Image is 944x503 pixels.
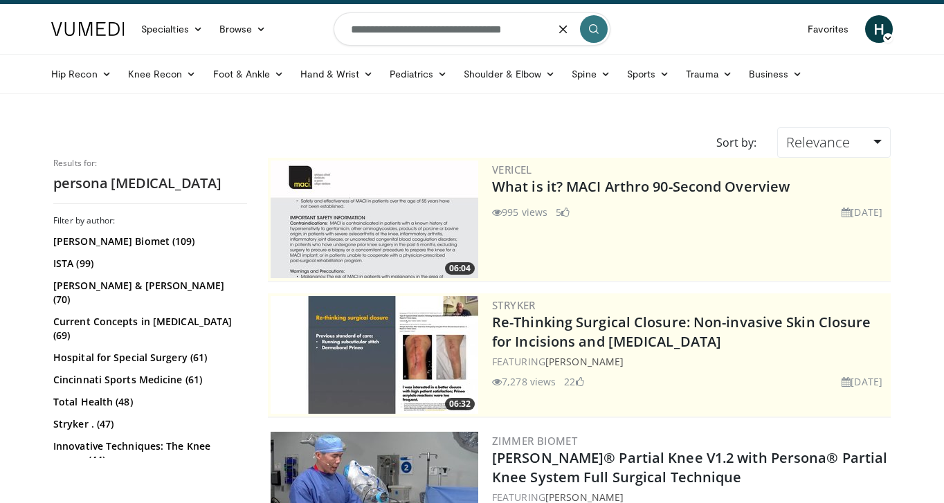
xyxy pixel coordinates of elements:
[492,298,536,312] a: Stryker
[564,374,583,389] li: 22
[381,60,455,88] a: Pediatrics
[133,15,211,43] a: Specialties
[492,434,577,448] a: Zimmer Biomet
[492,177,790,196] a: What is it? MACI Arthro 90-Second Overview
[799,15,857,43] a: Favorites
[53,395,244,409] a: Total Health (48)
[120,60,205,88] a: Knee Recon
[271,161,478,278] img: aa6cc8ed-3dbf-4b6a-8d82-4a06f68b6688.300x170_q85_crop-smart_upscale.jpg
[492,163,532,176] a: Vericel
[492,374,556,389] li: 7,278 views
[53,439,244,467] a: Innovative Techniques: The Knee course (44)
[292,60,381,88] a: Hand & Wrist
[842,374,882,389] li: [DATE]
[53,235,244,248] a: [PERSON_NAME] Biomet (109)
[492,354,888,369] div: FEATURING
[492,448,887,486] a: [PERSON_NAME]® Partial Knee V1.2 with Persona® Partial Knee System Full Surgical Technique
[678,60,741,88] a: Trauma
[545,355,624,368] a: [PERSON_NAME]
[786,133,850,152] span: Relevance
[445,262,475,275] span: 06:04
[205,60,293,88] a: Foot & Ankle
[271,161,478,278] a: 06:04
[334,12,610,46] input: Search topics, interventions
[619,60,678,88] a: Sports
[492,205,547,219] li: 995 views
[53,215,247,226] h3: Filter by author:
[492,313,871,351] a: Re-Thinking Surgical Closure: Non-invasive Skin Closure for Incisions and [MEDICAL_DATA]
[53,174,247,192] h2: persona [MEDICAL_DATA]
[53,417,244,431] a: Stryker . (47)
[51,22,125,36] img: VuMedi Logo
[53,351,244,365] a: Hospital for Special Surgery (61)
[53,315,244,342] a: Current Concepts in [MEDICAL_DATA] (69)
[741,60,811,88] a: Business
[706,127,767,158] div: Sort by:
[865,15,893,43] a: H
[43,60,120,88] a: Hip Recon
[53,373,244,387] a: Cincinnati Sports Medicine (61)
[271,296,478,414] a: 06:32
[53,279,244,307] a: [PERSON_NAME] & [PERSON_NAME] (70)
[271,296,478,414] img: f1f532c3-0ef6-42d5-913a-00ff2bbdb663.300x170_q85_crop-smart_upscale.jpg
[211,15,275,43] a: Browse
[842,205,882,219] li: [DATE]
[53,158,247,169] p: Results for:
[53,257,244,271] a: ISTA (99)
[563,60,618,88] a: Spine
[455,60,563,88] a: Shoulder & Elbow
[777,127,891,158] a: Relevance
[556,205,570,219] li: 5
[445,398,475,410] span: 06:32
